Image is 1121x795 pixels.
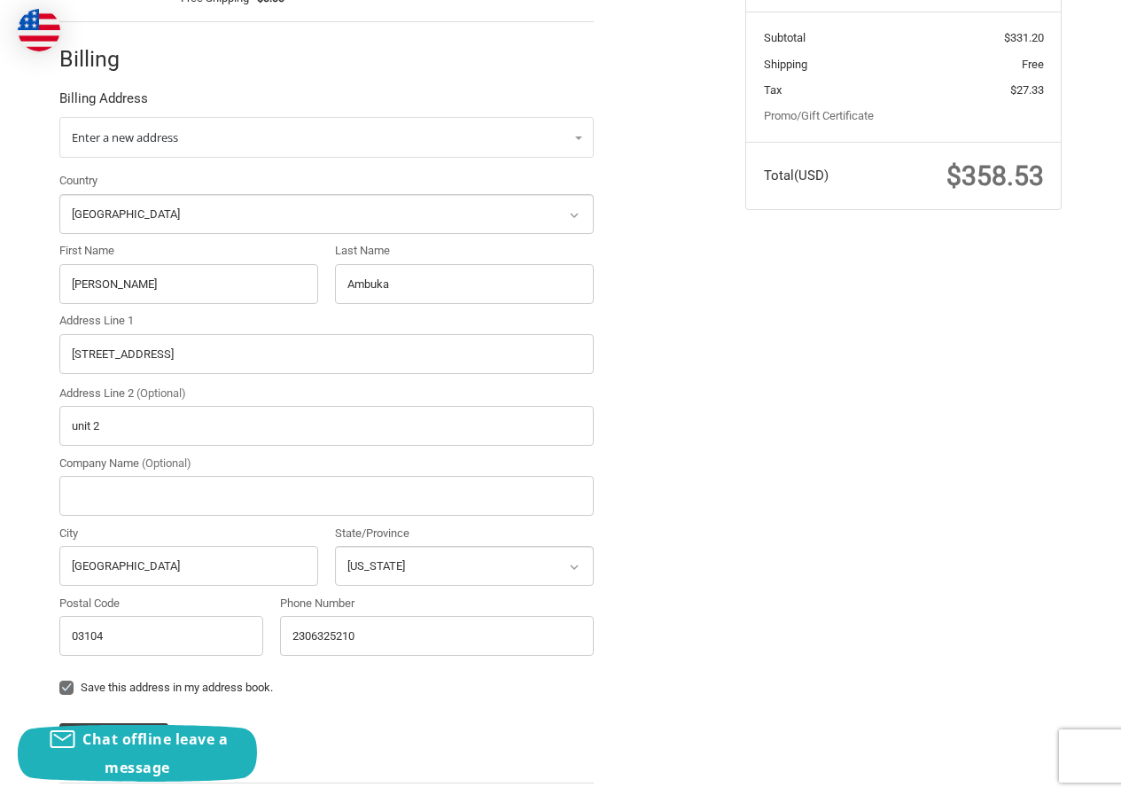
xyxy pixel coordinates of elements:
[59,595,263,612] label: Postal Code
[975,747,1121,795] iframe: Google Customer Reviews
[764,31,806,44] span: Subtotal
[142,456,191,470] small: (Optional)
[1022,58,1044,71] span: Free
[59,89,148,117] legend: Billing Address
[59,681,594,695] label: Save this address in my address book.
[59,45,163,73] h2: Billing
[59,525,318,542] label: City
[335,242,594,260] label: Last Name
[335,525,594,542] label: State/Province
[764,109,874,122] a: Promo/Gift Certificate
[59,172,594,190] label: Country
[1004,31,1044,44] span: $331.20
[764,58,807,71] span: Shipping
[764,83,782,97] span: Tax
[82,729,228,777] span: Chat offline leave a message
[59,117,594,158] a: Enter or select a different address
[18,9,60,51] img: duty and tax information for United States
[59,455,594,472] label: Company Name
[59,385,594,402] label: Address Line 2
[1010,83,1044,97] span: $27.33
[72,129,178,145] span: Enter a new address
[280,595,594,612] label: Phone Number
[18,725,257,782] button: Chat offline leave a message
[59,312,594,330] label: Address Line 1
[764,168,829,183] span: Total (USD)
[59,242,318,260] label: First Name
[136,386,186,400] small: (Optional)
[946,160,1044,191] span: $358.53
